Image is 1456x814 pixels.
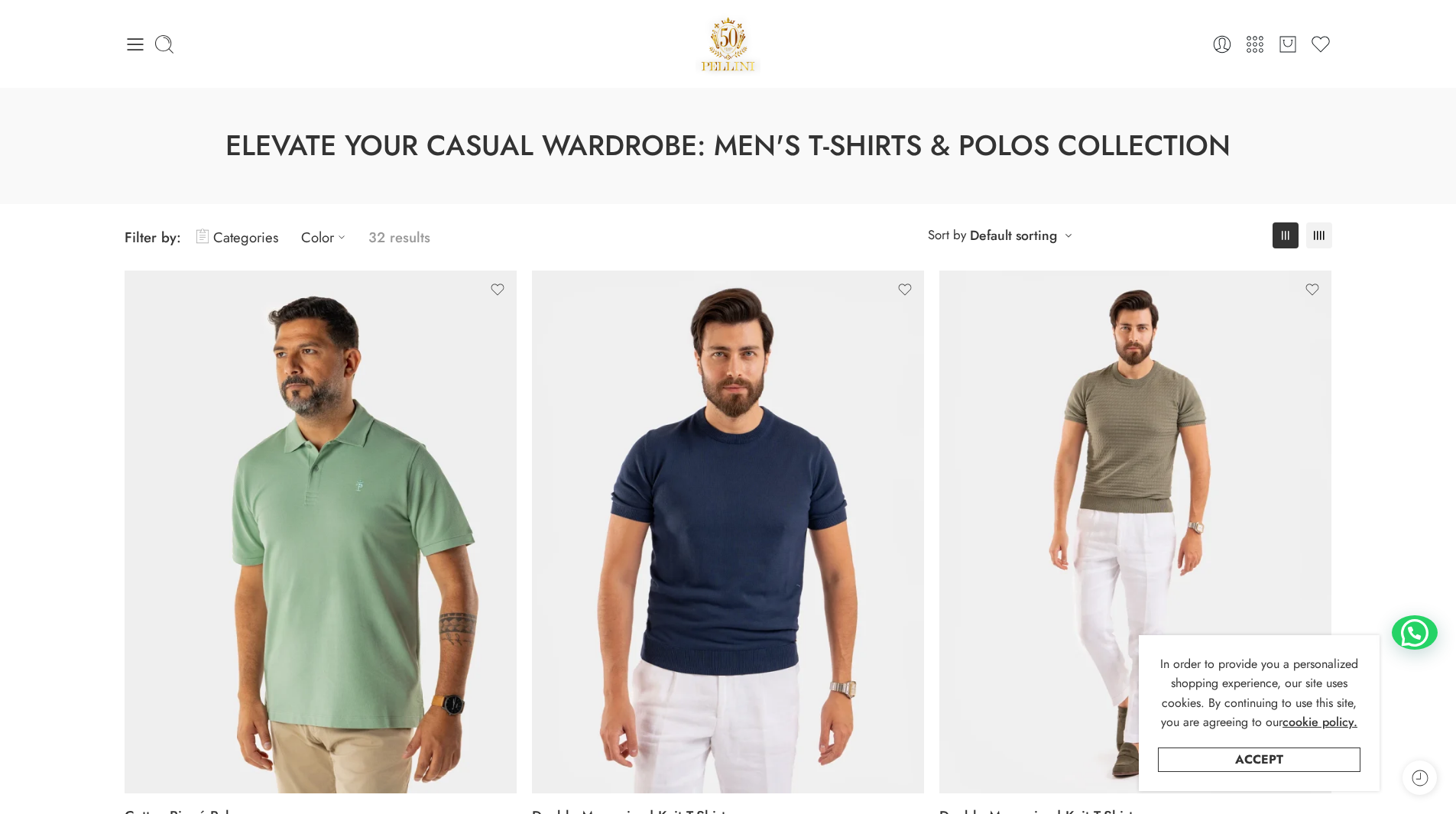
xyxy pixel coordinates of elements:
a: Color [301,219,353,255]
img: Pellini [696,11,761,76]
a: Default sorting [970,225,1057,246]
h1: Elevate Your Casual Wardrobe: Men's T-Shirts & Polos Collection [38,126,1418,166]
span: Filter by: [125,227,181,248]
a: Wishlist [1310,34,1331,55]
a: cookie policy. [1283,712,1357,732]
a: Login / Register [1211,34,1233,55]
a: Cart [1277,34,1299,55]
span: In order to provide you a personalized shopping experience, our site uses cookies. By continuing ... [1160,655,1358,731]
span: Sort by [928,222,966,248]
p: 32 results [368,219,430,255]
a: Accept [1158,748,1360,772]
a: Pellini - [696,11,761,76]
a: Categories [196,219,278,255]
